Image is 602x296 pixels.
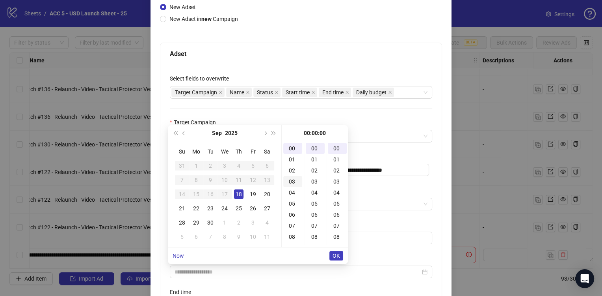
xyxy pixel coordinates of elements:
[306,154,325,165] div: 01
[175,173,189,187] td: 2025-09-07
[246,187,260,201] td: 2025-09-19
[328,154,347,165] div: 01
[175,144,189,159] th: Su
[177,175,187,185] div: 7
[189,144,203,159] th: Mo
[177,189,187,199] div: 14
[220,218,229,227] div: 1
[260,144,274,159] th: Sa
[170,74,234,83] label: Select fields to overwrite
[275,90,279,94] span: close
[283,231,302,242] div: 08
[246,144,260,159] th: Fr
[191,189,201,199] div: 15
[246,173,260,187] td: 2025-09-12
[217,144,232,159] th: We
[306,176,325,187] div: 03
[328,231,347,242] div: 08
[191,218,201,227] div: 29
[220,204,229,213] div: 24
[206,161,215,170] div: 2
[217,187,232,201] td: 2025-09-17
[286,88,310,97] span: Start time
[175,230,189,244] td: 2025-10-05
[189,230,203,244] td: 2025-10-06
[203,187,217,201] td: 2025-09-16
[232,201,246,215] td: 2025-09-25
[169,16,238,22] span: New Adset in Campaign
[217,230,232,244] td: 2025-10-08
[322,88,344,97] span: End time
[328,242,347,253] div: 09
[225,125,238,141] button: Choose a year
[230,88,244,97] span: Name
[189,215,203,230] td: 2025-09-29
[248,189,258,199] div: 19
[260,187,274,201] td: 2025-09-20
[234,218,243,227] div: 2
[177,232,187,242] div: 5
[306,231,325,242] div: 08
[217,215,232,230] td: 2025-10-01
[191,161,201,170] div: 1
[260,173,274,187] td: 2025-09-13
[234,189,243,199] div: 18
[328,198,347,209] div: 05
[260,201,274,215] td: 2025-09-27
[388,90,392,94] span: close
[177,204,187,213] div: 21
[283,143,302,154] div: 00
[319,88,351,97] span: End time
[333,253,340,259] span: OK
[232,215,246,230] td: 2025-10-02
[246,215,260,230] td: 2025-10-03
[206,218,215,227] div: 30
[191,232,201,242] div: 6
[189,187,203,201] td: 2025-09-15
[203,173,217,187] td: 2025-09-09
[260,125,269,141] button: Next month (PageDown)
[260,159,274,173] td: 2025-09-06
[170,118,221,127] label: Target Campaign
[262,204,272,213] div: 27
[283,209,302,220] div: 06
[232,173,246,187] td: 2025-09-11
[217,173,232,187] td: 2025-09-10
[232,159,246,173] td: 2025-09-04
[262,232,272,242] div: 11
[220,175,229,185] div: 10
[283,165,302,176] div: 02
[203,215,217,230] td: 2025-09-30
[175,268,420,276] input: Start time
[248,161,258,170] div: 5
[170,49,432,59] div: Adset
[203,230,217,244] td: 2025-10-07
[234,232,243,242] div: 9
[328,209,347,220] div: 06
[234,204,243,213] div: 25
[232,187,246,201] td: 2025-09-18
[175,159,189,173] td: 2025-08-31
[260,230,274,244] td: 2025-10-11
[177,218,187,227] div: 28
[180,125,188,141] button: Previous month (PageUp)
[171,125,180,141] button: Last year (Control + left)
[246,201,260,215] td: 2025-09-26
[189,201,203,215] td: 2025-09-22
[217,159,232,173] td: 2025-09-03
[283,154,302,165] div: 01
[206,232,215,242] div: 7
[191,204,201,213] div: 22
[175,215,189,230] td: 2025-09-28
[328,176,347,187] div: 03
[328,220,347,231] div: 07
[306,165,325,176] div: 02
[248,218,258,227] div: 3
[306,209,325,220] div: 06
[203,159,217,173] td: 2025-09-02
[246,159,260,173] td: 2025-09-05
[262,161,272,170] div: 6
[306,143,325,154] div: 00
[306,198,325,209] div: 05
[177,161,187,170] div: 31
